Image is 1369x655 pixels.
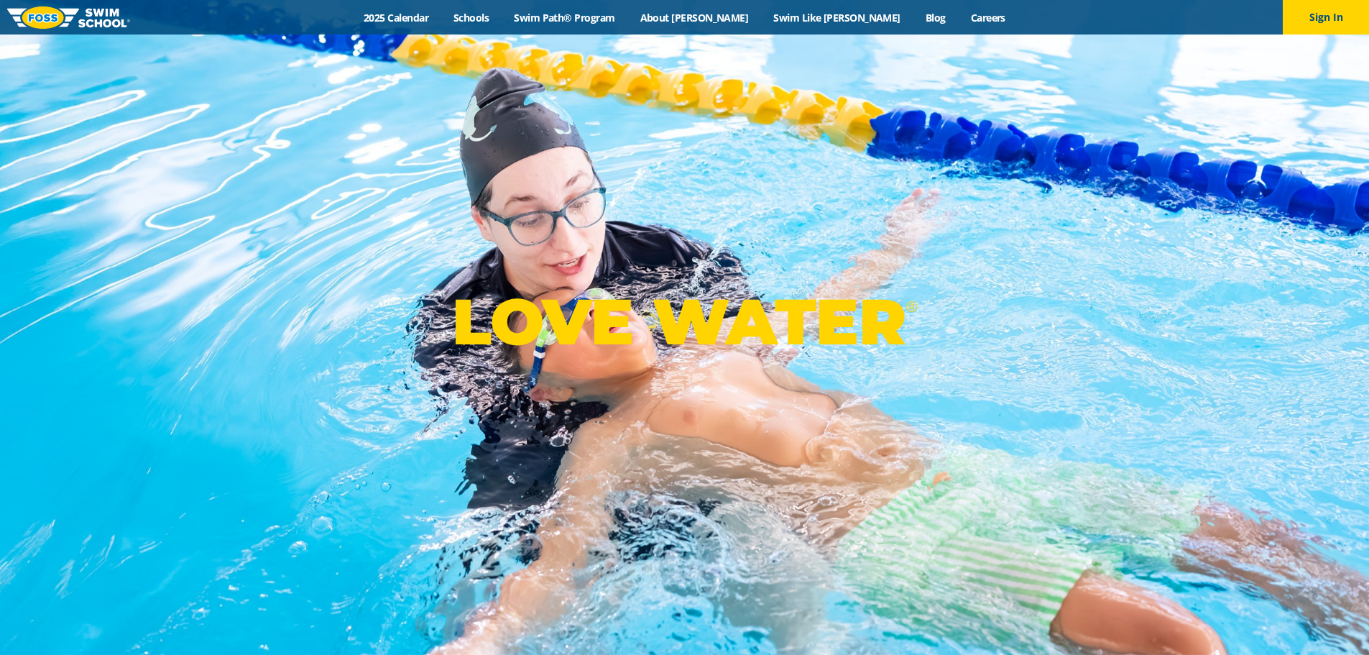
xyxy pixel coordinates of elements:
[905,298,917,316] sup: ®
[452,283,917,360] p: LOVE WATER
[913,11,958,24] a: Blog
[7,6,130,29] img: FOSS Swim School Logo
[627,11,761,24] a: About [PERSON_NAME]
[502,11,627,24] a: Swim Path® Program
[441,11,502,24] a: Schools
[958,11,1018,24] a: Careers
[761,11,913,24] a: Swim Like [PERSON_NAME]
[351,11,441,24] a: 2025 Calendar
